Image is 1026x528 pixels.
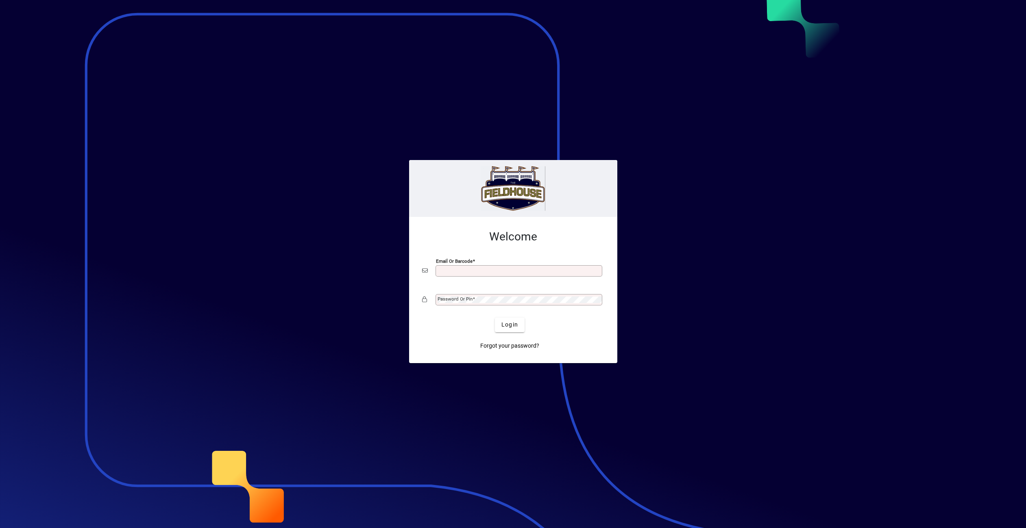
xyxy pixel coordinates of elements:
mat-label: Password or Pin [438,296,473,302]
span: Login [501,320,518,329]
a: Forgot your password? [477,339,542,353]
button: Login [495,318,525,332]
mat-label: Email or Barcode [436,258,473,264]
h2: Welcome [422,230,604,244]
span: Forgot your password? [480,342,539,350]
